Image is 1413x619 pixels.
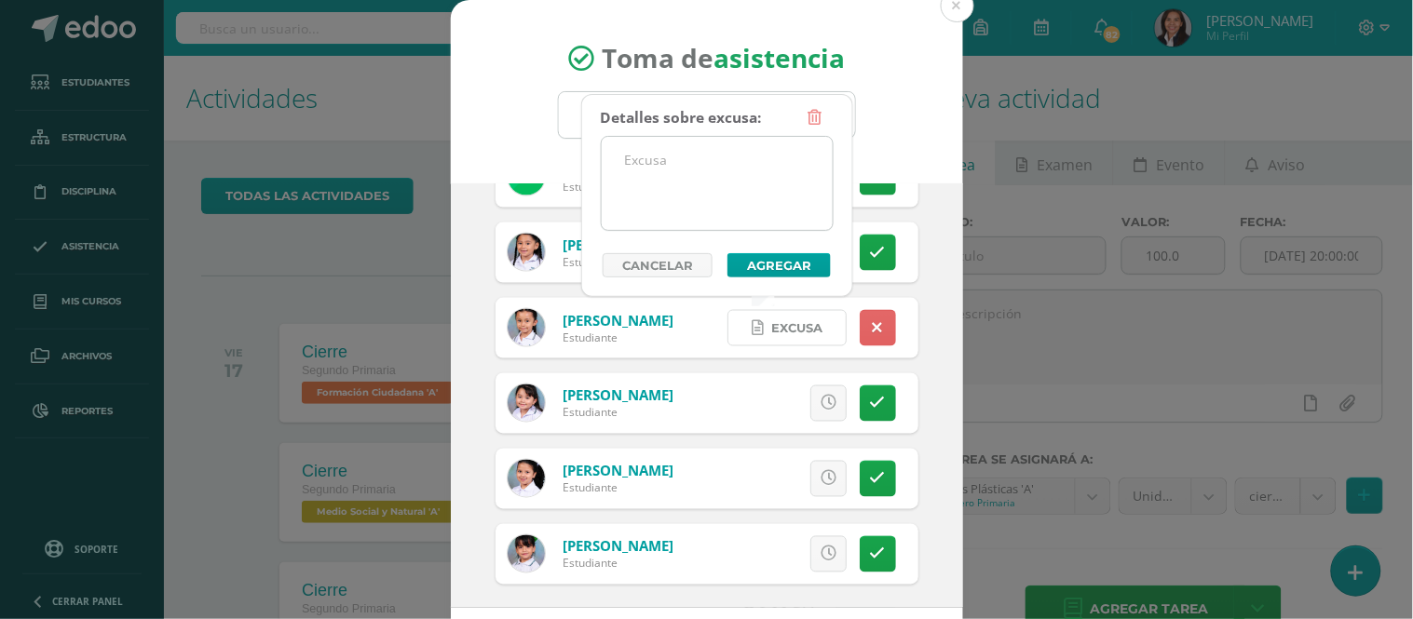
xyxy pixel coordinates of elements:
[508,234,545,271] img: 2b575b419fccc9b62899fc6b0e3a32cf.png
[601,100,762,136] div: Detalles sobre excusa:
[771,311,822,345] span: Excusa
[563,480,673,496] div: Estudiante
[563,254,673,270] div: Estudiante
[713,41,845,76] strong: asistencia
[563,235,673,254] a: [PERSON_NAME]
[602,41,845,76] span: Toma de
[563,179,673,195] div: Estudiante
[603,253,713,277] a: Cancelar
[508,309,545,346] img: eb73e4cd5c0a08da9582f5c7e6bf8c4f.png
[563,537,673,556] a: [PERSON_NAME]
[508,384,545,422] img: 2a3895ab023bade6b6e582901f28c18c.png
[727,310,847,346] a: Excusa
[563,556,673,572] div: Estudiante
[508,460,545,497] img: f7f44d1fdcd1bff1226225dcf01190a1.png
[508,535,545,572] img: 737ed1e09974871a2c504c03f4166cd6.png
[563,386,673,405] a: [PERSON_NAME]
[563,330,673,345] div: Estudiante
[559,92,855,138] input: Busca un grado o sección aquí...
[563,311,673,330] a: [PERSON_NAME]
[563,462,673,480] a: [PERSON_NAME]
[582,97,646,114] div: Primero B
[727,253,831,277] button: Agregar
[563,405,673,421] div: Estudiante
